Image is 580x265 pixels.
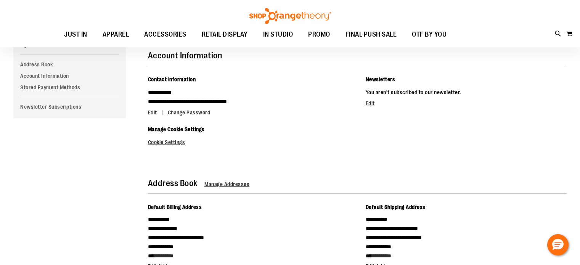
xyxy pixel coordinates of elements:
img: Shop Orangetheory [248,8,332,24]
a: PROMO [300,26,338,43]
a: Change Password [168,109,210,116]
strong: Address Book [148,178,198,188]
a: Edit [148,109,167,116]
span: FINAL PUSH SALE [345,26,397,43]
span: APPAREL [103,26,129,43]
strong: Account Information [148,51,222,60]
a: RETAIL DISPLAY [194,26,255,43]
a: Address Book [13,59,126,70]
span: Default Billing Address [148,204,202,210]
a: OTF BY YOU [404,26,454,43]
span: Default Shipping Address [366,204,426,210]
a: Newsletter Subscriptions [13,101,126,112]
a: FINAL PUSH SALE [338,26,405,43]
a: Cookie Settings [148,139,185,145]
a: ACCESSORIES [137,26,194,43]
a: Stored Payment Methods [13,82,126,93]
span: Contact Information [148,76,196,82]
a: Edit [366,100,375,106]
a: IN STUDIO [255,26,301,43]
a: JUST IN [56,26,95,43]
span: OTF BY YOU [412,26,447,43]
span: IN STUDIO [263,26,293,43]
span: RETAIL DISPLAY [202,26,248,43]
span: Edit [148,109,157,116]
span: PROMO [308,26,330,43]
a: Manage Addresses [204,181,249,187]
p: You aren't subscribed to our newsletter. [366,88,567,97]
button: Hello, have a question? Let’s chat. [547,234,569,255]
a: APPAREL [95,26,137,43]
span: JUST IN [64,26,87,43]
a: Account Information [13,70,126,82]
span: Manage Cookie Settings [148,126,205,132]
span: Newsletters [366,76,395,82]
span: ACCESSORIES [144,26,186,43]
